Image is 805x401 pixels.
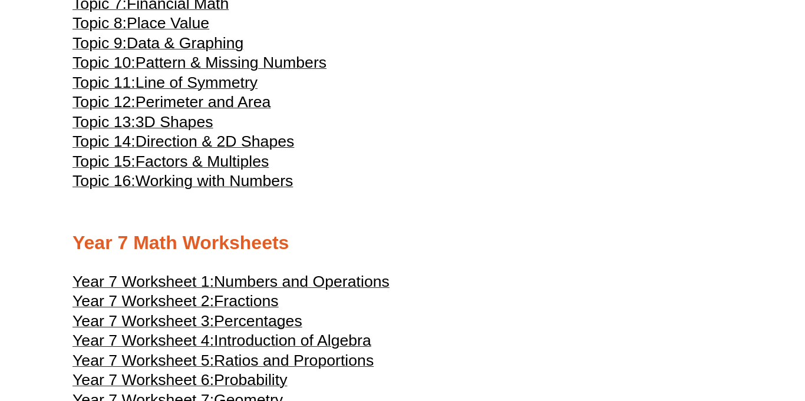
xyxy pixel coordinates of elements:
[214,352,374,369] span: Ratios and Proportions
[72,177,293,189] a: Topic 16:Working with Numbers
[72,337,371,349] a: Year 7 Worksheet 4:Introduction of Algebra
[72,132,136,150] span: Topic 14:
[72,59,326,71] a: Topic 10:Pattern & Missing Numbers
[72,231,733,256] h2: Year 7 Math Worksheets
[136,172,293,190] span: Working with Numbers
[72,93,136,111] span: Topic 12:
[72,14,127,32] span: Topic 8:
[136,54,326,71] span: Pattern & Missing Numbers
[72,153,136,170] span: Topic 15:
[72,98,270,110] a: Topic 12:Perimeter and Area
[609,268,805,401] iframe: Chat Widget
[136,93,271,111] span: Perimeter and Area
[136,113,213,131] span: 3D Shapes
[72,312,214,330] span: Year 7 Worksheet 3:
[214,292,279,310] span: Fractions
[72,34,127,52] span: Topic 9:
[72,371,214,389] span: Year 7 Worksheet 6:
[72,113,136,131] span: Topic 13:
[214,332,371,349] span: Introduction of Algebra
[72,376,288,388] a: Year 7 Worksheet 6:Probability
[72,79,258,91] a: Topic 11:Line of Symmetry
[72,138,294,150] a: Topic 14:Direction & 2D Shapes
[127,34,244,52] span: Data & Graphing
[72,118,213,130] a: Topic 13:3D Shapes
[136,153,269,170] span: Factors & Multiples
[72,357,374,369] a: Year 7 Worksheet 5:Ratios and Proportions
[214,273,390,290] span: Numbers and Operations
[72,54,136,71] span: Topic 10:
[72,172,136,190] span: Topic 16:
[136,132,295,150] span: Direction & 2D Shapes
[72,19,209,31] a: Topic 8:Place Value
[72,158,269,170] a: Topic 15:Factors & Multiples
[214,312,302,330] span: Percentages
[72,273,214,290] span: Year 7 Worksheet 1:
[214,371,287,389] span: Probability
[72,297,279,309] a: Year 7 Worksheet 2:Fractions
[136,74,258,91] span: Line of Symmetry
[72,352,214,369] span: Year 7 Worksheet 5:
[127,14,209,32] span: Place Value
[72,278,390,290] a: Year 7 Worksheet 1:Numbers and Operations
[72,74,136,91] span: Topic 11:
[72,292,214,310] span: Year 7 Worksheet 2:
[72,332,214,349] span: Year 7 Worksheet 4:
[72,317,302,329] a: Year 7 Worksheet 3:Percentages
[72,39,243,51] a: Topic 9:Data & Graphing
